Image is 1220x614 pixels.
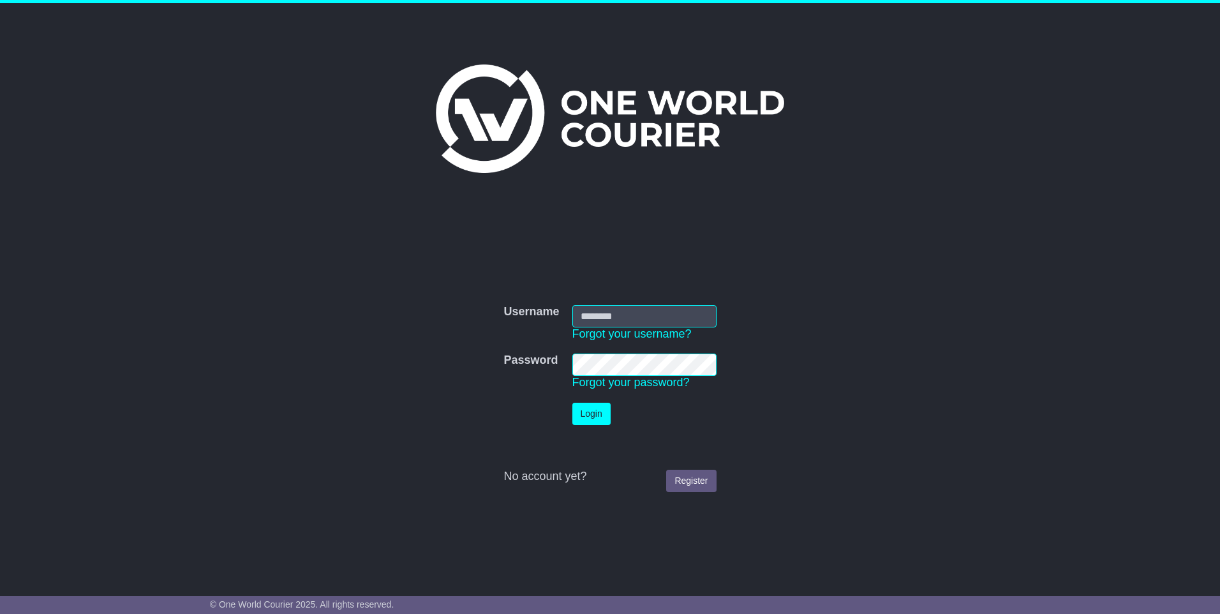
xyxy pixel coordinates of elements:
img: One World [436,64,784,173]
label: Password [503,354,558,368]
a: Forgot your password? [572,376,690,389]
span: © One World Courier 2025. All rights reserved. [210,599,394,610]
a: Forgot your username? [572,327,692,340]
a: Register [666,470,716,492]
div: No account yet? [503,470,716,484]
button: Login [572,403,611,425]
label: Username [503,305,559,319]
